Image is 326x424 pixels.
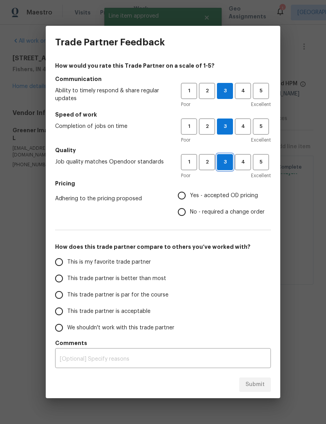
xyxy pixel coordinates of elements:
[55,122,168,130] span: Completion of jobs on time
[251,136,271,144] span: Excellent
[55,75,271,83] h5: Communication
[55,254,271,336] div: How does this trade partner compare to others you’ve worked with?
[200,86,214,95] span: 2
[251,101,271,108] span: Excellent
[254,86,268,95] span: 5
[55,87,168,102] span: Ability to timely respond & share regular updates
[181,83,197,99] button: 1
[182,86,196,95] span: 1
[181,136,190,144] span: Poor
[217,119,233,135] button: 3
[55,62,271,70] h4: How would you rate this Trade Partner on a scale of 1-5?
[235,83,251,99] button: 4
[182,158,196,167] span: 1
[253,154,269,170] button: 5
[181,101,190,108] span: Poor
[181,172,190,180] span: Poor
[251,172,271,180] span: Excellent
[200,122,214,131] span: 2
[67,324,174,332] span: We shouldn't work with this trade partner
[67,307,150,316] span: This trade partner is acceptable
[217,86,233,95] span: 3
[55,243,271,251] h5: How does this trade partner compare to others you’ve worked with?
[236,122,250,131] span: 4
[55,37,165,48] h3: Trade Partner Feedback
[181,154,197,170] button: 1
[217,158,233,167] span: 3
[199,119,215,135] button: 2
[199,83,215,99] button: 2
[253,119,269,135] button: 5
[254,122,268,131] span: 5
[235,154,251,170] button: 4
[181,119,197,135] button: 1
[217,122,233,131] span: 3
[55,111,271,119] h5: Speed of work
[200,158,214,167] span: 2
[217,83,233,99] button: 3
[67,275,166,283] span: This trade partner is better than most
[178,187,271,220] div: Pricing
[67,258,151,266] span: This is my favorite trade partner
[235,119,251,135] button: 4
[182,122,196,131] span: 1
[217,154,233,170] button: 3
[55,195,165,203] span: Adhering to the pricing proposed
[236,86,250,95] span: 4
[236,158,250,167] span: 4
[253,83,269,99] button: 5
[254,158,268,167] span: 5
[190,208,265,216] span: No - required a change order
[55,180,271,187] h5: Pricing
[67,291,168,299] span: This trade partner is par for the course
[190,192,258,200] span: Yes - accepted OD pricing
[55,339,271,347] h5: Comments
[199,154,215,170] button: 2
[55,146,271,154] h5: Quality
[55,158,168,166] span: Job quality matches Opendoor standards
